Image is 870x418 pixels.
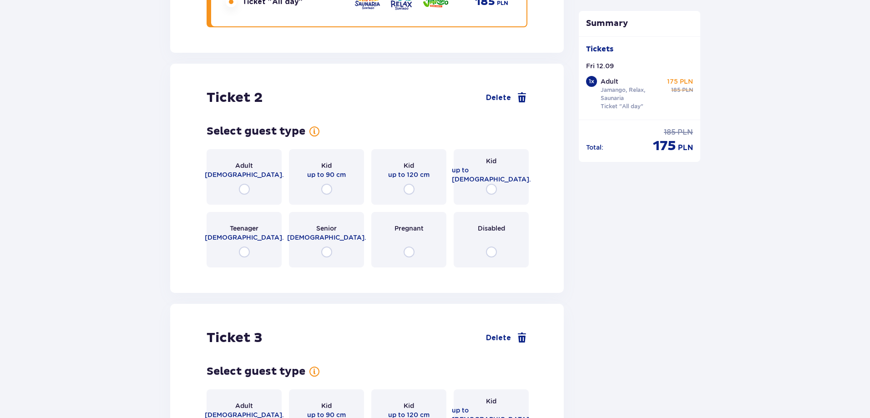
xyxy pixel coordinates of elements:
[207,329,263,347] p: Ticket 3
[404,401,414,410] p: Kid
[664,127,676,137] p: 185
[667,77,693,86] p: 175 PLN
[601,86,663,102] p: Jamango, Relax, Saunaria
[452,166,531,184] p: up to [DEMOGRAPHIC_DATA].
[486,333,511,343] span: Delete
[486,397,496,406] p: Kid
[678,127,693,137] p: PLN
[207,89,263,106] p: Ticket 2
[678,143,693,153] p: PLN
[205,233,284,242] p: [DEMOGRAPHIC_DATA].
[235,401,253,410] p: Adult
[287,233,366,242] p: [DEMOGRAPHIC_DATA].
[307,170,346,179] p: up to 90 cm
[486,156,496,166] p: Kid
[316,224,337,233] p: Senior
[486,93,511,103] span: Delete
[682,86,693,94] p: PLN
[486,92,527,103] a: Delete
[671,86,680,94] p: 185
[321,161,332,170] p: Kid
[207,365,305,378] p: Select guest type
[486,332,527,343] a: Delete
[205,170,284,179] p: [DEMOGRAPHIC_DATA].
[653,137,676,155] p: 175
[321,401,332,410] p: Kid
[388,170,430,179] p: up to 120 cm
[586,143,603,152] p: Total :
[586,76,597,87] div: 1 x
[601,102,643,111] p: Ticket "All day"
[586,44,613,54] p: Tickets
[586,61,614,71] p: Fri 12.09
[235,161,253,170] p: Adult
[395,224,424,233] p: Pregnant
[478,224,505,233] p: Disabled
[404,161,414,170] p: Kid
[601,77,618,86] p: Adult
[207,125,305,138] p: Select guest type
[579,18,701,29] p: Summary
[230,224,258,233] p: Teenager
